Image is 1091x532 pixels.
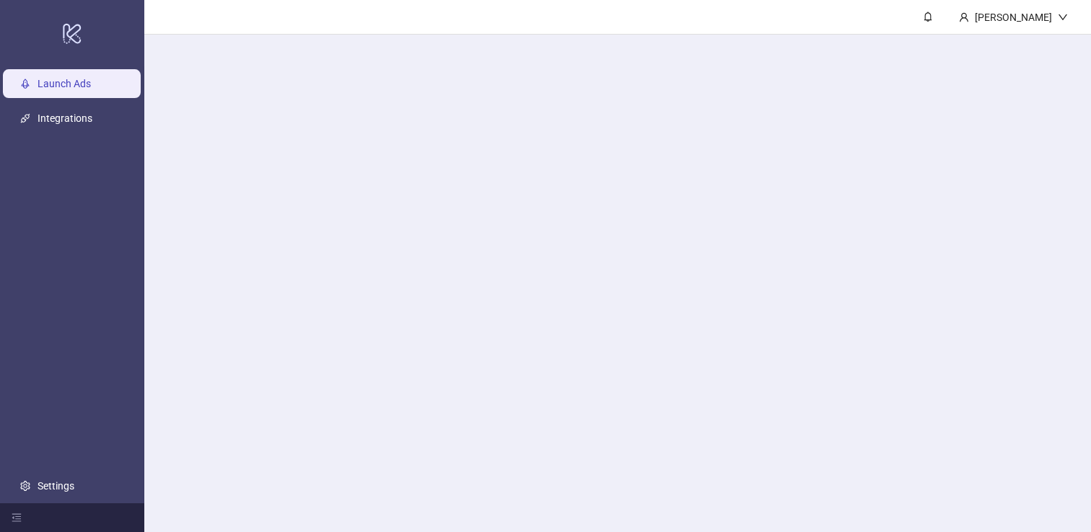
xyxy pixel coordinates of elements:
[38,78,91,89] a: Launch Ads
[923,12,933,22] span: bell
[38,112,92,124] a: Integrations
[969,9,1058,25] div: [PERSON_NAME]
[959,12,969,22] span: user
[38,480,74,492] a: Settings
[12,513,22,523] span: menu-fold
[1058,12,1068,22] span: down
